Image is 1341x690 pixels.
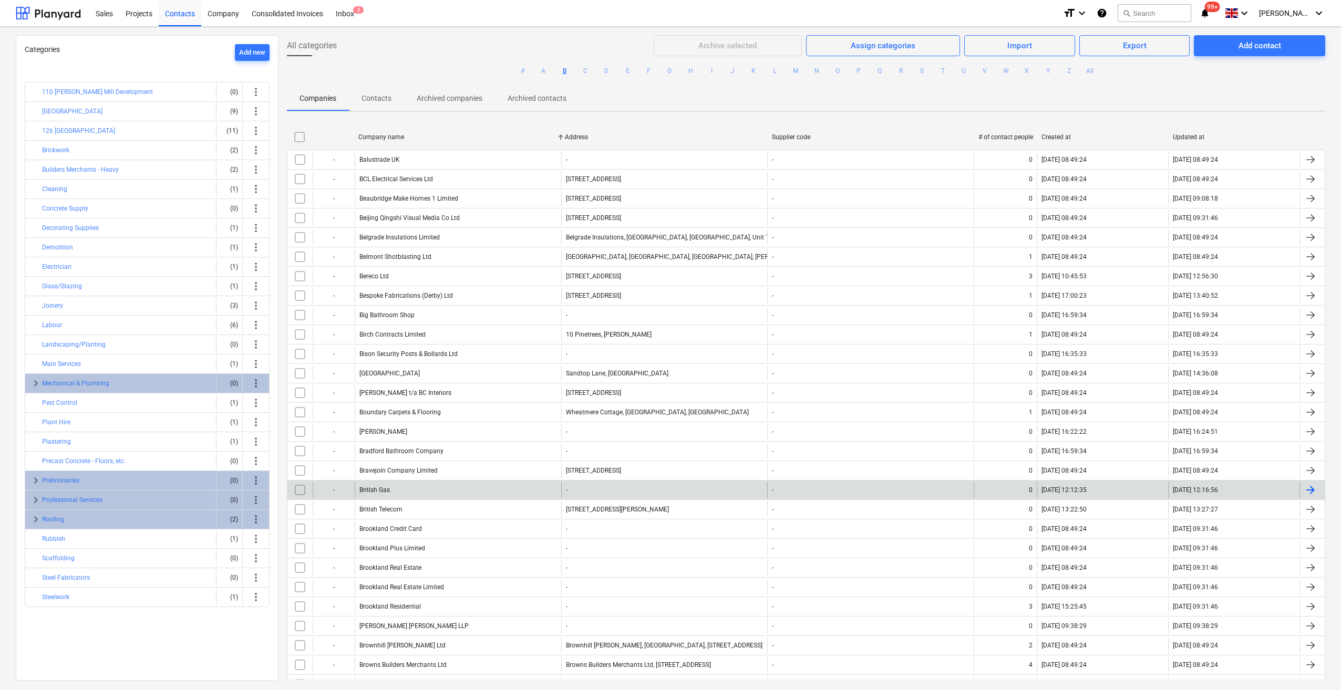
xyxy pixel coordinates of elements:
div: 10 Pinetrees, [PERSON_NAME] [566,331,652,338]
span: more_vert [250,358,262,370]
span: more_vert [250,144,262,156]
div: [DATE] 12:56:30 [1173,273,1218,280]
div: [STREET_ADDRESS] [566,175,621,183]
div: - [313,171,355,187]
p: Archived companies [417,93,482,104]
div: [DATE] 16:35:33 [1041,350,1087,358]
div: (0) [221,472,238,489]
div: - [772,370,773,377]
button: J [726,65,739,77]
div: [DATE] 08:49:24 [1041,234,1087,241]
div: - [313,307,355,323]
span: more_vert [250,396,262,409]
div: [PERSON_NAME] [359,428,407,435]
div: [DATE] 16:59:34 [1173,311,1218,319]
div: 1 [1029,331,1033,338]
div: - [313,637,355,654]
div: [STREET_ADDRESS] [566,292,621,299]
div: # of contact people [978,133,1033,141]
div: [DATE] 08:49:24 [1173,156,1218,163]
div: [DATE] 08:49:24 [1041,175,1087,183]
div: - [313,540,355,557]
div: Beaubridge Make Homes 1 Limited [359,195,458,202]
div: - [772,350,773,358]
button: Brickwork [42,144,69,156]
div: 0 [1029,350,1033,358]
div: Brookland Plus Limited [359,545,425,552]
div: 0 [1029,311,1033,319]
button: M [789,65,802,77]
button: Electrician [42,260,71,273]
div: [DATE] 16:59:34 [1041,447,1087,455]
div: Bravejoin Company Limited [359,467,438,474]
button: E [621,65,634,77]
span: keyboard_arrow_right [29,377,42,390]
div: - [313,559,355,576]
i: format_size [1063,7,1076,19]
button: Assign categories [806,35,961,56]
div: - [772,156,773,163]
div: [DATE] 08:49:24 [1041,214,1087,222]
iframe: Chat Widget [1288,640,1341,690]
div: (1) [221,278,238,295]
button: Plastering [42,435,71,448]
div: Bereco Ltd [359,273,389,280]
div: [DATE] 13:22:50 [1041,506,1087,513]
button: Q [873,65,886,77]
div: [DATE] 08:49:24 [1173,467,1218,474]
div: (11) [221,122,238,139]
div: 0 [1029,156,1033,163]
span: more_vert [250,455,262,467]
button: Preliminaries [42,474,79,487]
div: [STREET_ADDRESS] [566,389,621,396]
div: [STREET_ADDRESS] [566,273,621,280]
div: - [772,428,773,435]
button: P [852,65,865,77]
span: more_vert [250,532,262,545]
button: Export [1079,35,1190,56]
div: - [313,384,355,401]
i: Knowledge base [1097,7,1107,19]
div: - [566,486,568,494]
div: - [313,423,355,440]
div: (1) [221,181,238,197]
p: Companies [300,93,336,104]
div: 0 [1029,428,1033,435]
div: - [772,195,773,202]
button: Import [964,35,1075,56]
div: - [772,253,773,260]
div: Supplier code [772,133,970,141]
div: - [313,482,355,498]
button: K [747,65,760,77]
button: Scaffolding [42,552,75,564]
div: 0 [1029,389,1033,396]
div: - [566,545,568,552]
div: [DATE] 08:49:24 [1173,253,1218,260]
div: - [313,520,355,537]
span: All categories [287,39,337,52]
button: Pest Control [42,396,77,409]
button: G [663,65,676,77]
div: (0) [221,200,238,217]
div: [DATE] 08:49:24 [1041,389,1087,396]
div: Balustrade UK [359,156,400,163]
div: [DATE] 08:49:24 [1041,331,1087,338]
button: C [579,65,592,77]
div: [DATE] 08:49:24 [1041,467,1087,474]
div: [STREET_ADDRESS] [566,195,621,202]
div: 0 [1029,195,1033,202]
div: [DATE] 08:49:24 [1173,175,1218,183]
div: (6) [221,317,238,333]
div: - [313,151,355,168]
div: Import [1007,39,1032,53]
div: [DATE] 08:49:24 [1041,370,1087,377]
span: keyboard_arrow_right [29,513,42,526]
span: more_vert [250,183,262,195]
div: (1) [221,530,238,547]
button: Builders Merchants - Heavy [42,163,119,176]
div: - [313,598,355,615]
div: 0 [1029,525,1033,532]
div: Sandtop Lane, [GEOGRAPHIC_DATA] [566,370,668,377]
div: [STREET_ADDRESS] [566,467,621,474]
button: Rubbish [42,532,65,545]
